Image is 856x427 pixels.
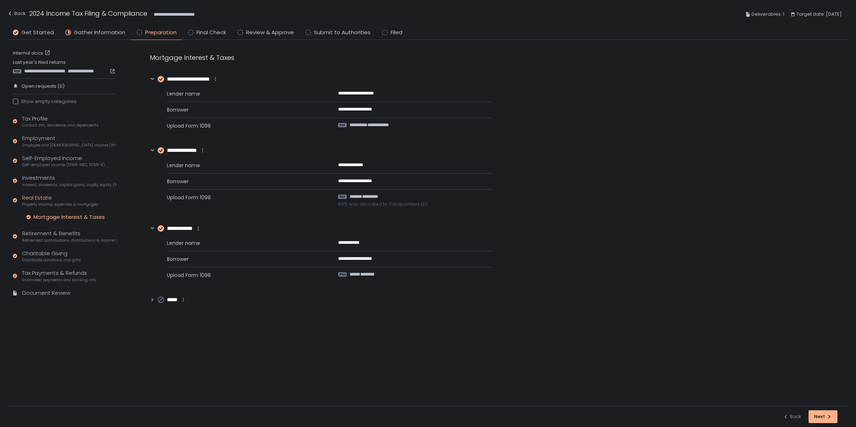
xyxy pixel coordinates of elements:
span: Borrower [167,256,321,263]
span: Property income, expenses & mortgages [22,202,98,207]
span: Self-employed income (1099-NEC, 1099-K) [22,162,105,168]
a: Internal docs [13,50,52,56]
div: Self-Employed Income [22,154,105,168]
div: Back [7,9,26,18]
span: Deliverables: 1 [751,10,784,19]
span: Lender name [167,90,321,97]
span: Target date: [DATE] [796,10,842,19]
span: Submit to Authorities [314,29,371,37]
div: Last year's filed returns [13,59,117,74]
span: Charitable donations and gifts [22,257,81,263]
span: Upload Form 1098 [167,122,321,129]
div: Employment [22,134,117,148]
span: Preparation [145,29,177,37]
div: Investments [22,174,117,187]
span: Final Check [197,29,226,37]
span: Upload Form 1098 [167,272,321,279]
span: Lender name [167,162,321,169]
span: Retirement contributions, distributions & income (1099-R, 5498) [22,238,117,243]
div: Real Estate [22,194,98,207]
div: Back [783,413,801,420]
span: Review & Approve [246,29,294,37]
div: Mortgage Interest & Taxes [150,53,492,62]
span: Upload Form 1098 [167,194,321,207]
button: Next [809,410,837,423]
span: 60% was allocated to Cardpointers LLC [338,201,428,207]
span: Borrower [167,178,321,185]
div: Charitable Giving [22,249,81,263]
div: Document Review [22,289,70,297]
div: Retirement & Benefits [22,230,117,243]
div: Tax Profile [22,115,99,128]
span: Get Started [21,29,54,37]
span: Contact info, residence, and dependents [22,123,99,128]
span: Interest, dividends, capital gains, crypto, equity (1099s, K-1s) [22,182,117,187]
button: Back [783,410,801,423]
span: Estimated payments and banking info [22,277,96,283]
span: Lender name [167,240,321,247]
span: Gather Information [74,29,125,37]
span: Employee and [DEMOGRAPHIC_DATA] income (W-2s) [22,143,117,148]
h1: 2024 Income Tax Filing & Compliance [29,9,147,18]
div: Tax Payments & Refunds [22,269,96,283]
button: Back [7,9,26,20]
span: Borrower [167,106,321,113]
div: Next [814,413,832,420]
span: Open requests (0) [21,83,65,89]
div: Mortgage Interest & Taxes [34,213,105,221]
span: Filed [391,29,402,37]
